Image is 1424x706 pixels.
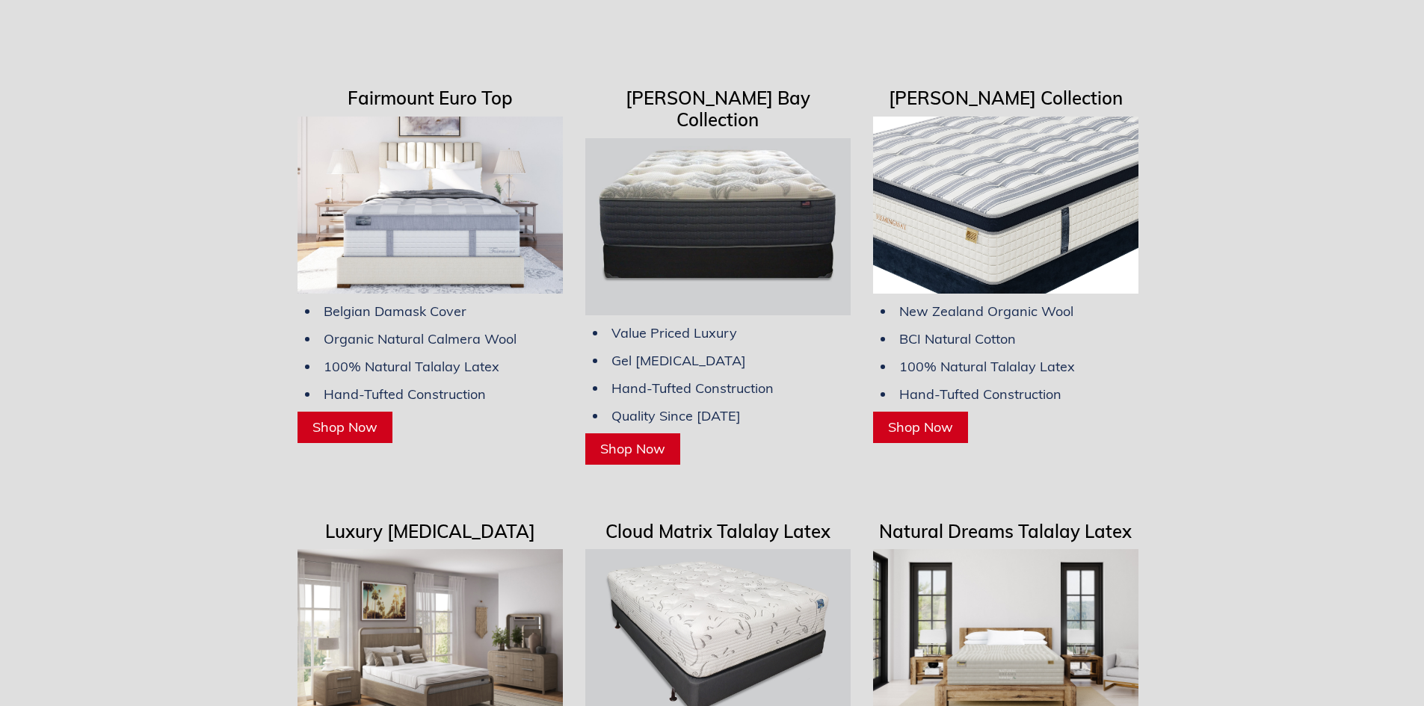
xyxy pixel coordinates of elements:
[324,385,486,403] span: Hand-Tufted Construction
[325,520,535,542] span: Luxury [MEDICAL_DATA]
[600,440,665,457] span: Shop Now
[873,412,968,443] a: Shop Now
[298,117,563,294] img: Chittenden & Eastman Luxury Hand Built Mattresses
[899,330,1016,347] span: BCI Natural Cotton
[348,87,513,109] span: Fairmount Euro Top
[879,520,1132,542] span: Natural Dreams Talalay Latex
[888,418,953,436] span: Shop Now
[611,407,741,424] span: Quality Since [DATE]
[611,324,737,341] span: Value Priced Luxury
[611,380,774,397] span: Hand-Tufted Construction
[324,330,517,347] span: Organic Natural Calmera Wool
[585,433,680,465] a: Shop Now
[889,87,1123,109] span: [PERSON_NAME] Collection
[312,418,377,436] span: Shop Now
[324,303,466,320] span: Belgian Damask Cover
[899,385,1061,403] span: Hand-Tufted Construction
[611,352,746,369] span: Gel [MEDICAL_DATA]
[324,358,499,375] span: 100% Natural Talalay Latex
[899,358,1075,375] span: 100% Natural Talalay Latex
[626,87,810,131] span: [PERSON_NAME] Bay Collection
[873,117,1138,294] img: Hemingway Luxury Mattress Made With Natural Materials
[899,303,1073,320] span: New Zealand Organic Wool
[585,138,851,315] img: Chadwick Bay Luxury Hand Tufted Mattresses
[298,412,392,443] a: Shop Now
[605,520,830,542] span: Cloud Matrix Talalay Latex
